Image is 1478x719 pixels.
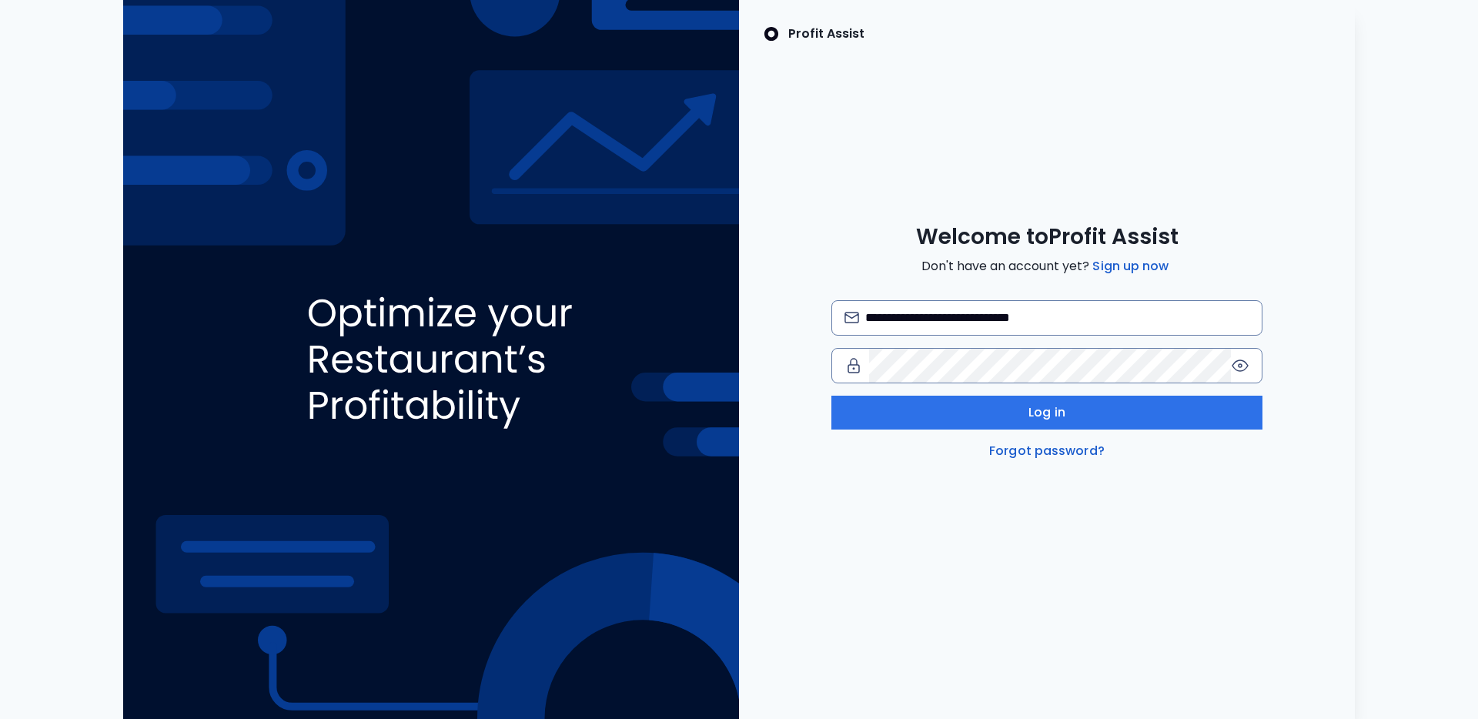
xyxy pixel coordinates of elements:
[921,257,1172,276] span: Don't have an account yet?
[1028,403,1065,422] span: Log in
[831,396,1262,430] button: Log in
[844,312,859,323] img: email
[986,442,1108,460] a: Forgot password?
[764,25,779,43] img: SpotOn Logo
[788,25,864,43] p: Profit Assist
[1089,257,1172,276] a: Sign up now
[916,223,1179,251] span: Welcome to Profit Assist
